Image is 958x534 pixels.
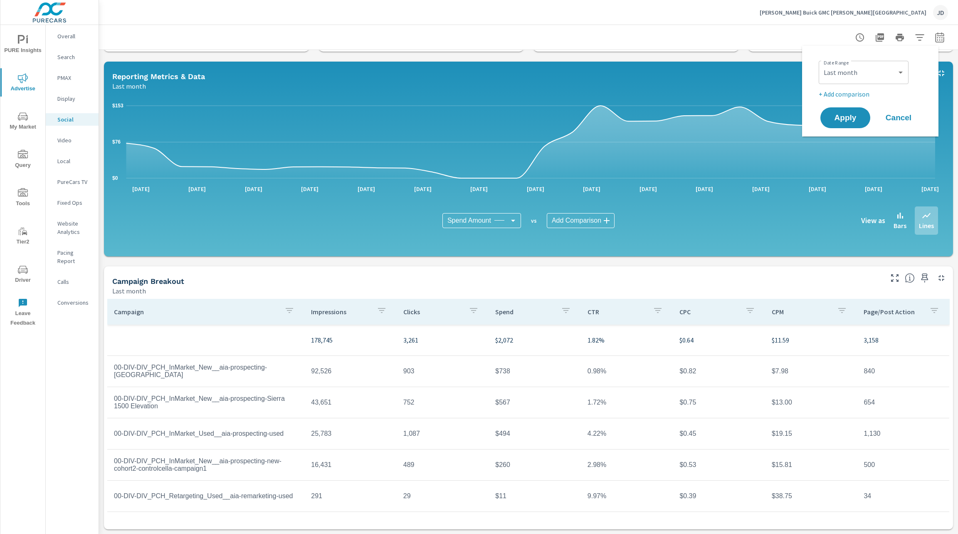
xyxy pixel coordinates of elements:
[112,175,118,181] text: $0
[874,107,923,128] button: Cancel
[935,67,948,80] button: Minimize Widget
[107,388,304,417] td: 00-DIV-DIV_PCH_InMarket_New__aia-prospecting-Sierra 1500 Elevation
[114,308,278,316] p: Campaign
[112,72,205,81] h5: Reporting Metrics & Data
[552,216,601,225] span: Add Comparison
[397,423,489,444] td: 1,087
[857,486,949,507] td: 34
[403,308,462,316] p: Clicks
[311,335,390,345] p: 178,745
[3,265,43,285] span: Driver
[882,114,915,122] span: Cancel
[3,150,43,170] span: Query
[673,486,765,507] td: $0.39
[581,361,673,382] td: 0.98%
[3,35,43,55] span: PURE Insights
[489,423,581,444] td: $494
[112,139,121,145] text: $76
[57,278,92,286] p: Calls
[872,29,888,46] button: "Export Report to PDF"
[521,217,547,224] p: vs
[894,221,906,231] p: Bars
[581,455,673,475] td: 2.98%
[46,217,99,238] div: Website Analytics
[765,392,857,413] td: $13.00
[46,134,99,147] div: Video
[581,486,673,507] td: 9.97%
[489,361,581,382] td: $738
[403,335,482,345] p: 3,261
[905,273,915,283] span: This is a summary of Social performance results by campaign. Each column can be sorted.
[239,185,268,193] p: [DATE]
[489,455,581,475] td: $260
[819,89,925,99] p: + Add comparison
[679,308,738,316] p: CPC
[57,248,92,265] p: Pacing Report
[397,486,489,507] td: 29
[891,29,908,46] button: Print Report
[46,72,99,84] div: PMAX
[521,185,550,193] p: [DATE]
[107,451,304,479] td: 00-DIV-DIV_PCH_InMarket_New__aia-prospecting-new-cohort2-controlcella-campaign1
[57,115,92,124] p: Social
[57,199,92,207] p: Fixed Ops
[581,423,673,444] td: 4.22%
[311,308,370,316] p: Impressions
[46,92,99,105] div: Display
[857,361,949,382] td: 840
[859,185,888,193] p: [DATE]
[857,423,949,444] td: 1,130
[112,81,146,91] p: Last month
[304,361,397,382] td: 92,526
[911,29,928,46] button: Apply Filters
[577,185,606,193] p: [DATE]
[397,455,489,475] td: 489
[46,30,99,42] div: Overall
[673,392,765,413] td: $0.75
[112,286,146,296] p: Last month
[746,185,775,193] p: [DATE]
[46,176,99,188] div: PureCars TV
[352,185,381,193] p: [DATE]
[57,136,92,144] p: Video
[126,185,156,193] p: [DATE]
[931,29,948,46] button: Select Date Range
[772,308,831,316] p: CPM
[57,298,92,307] p: Conversions
[495,308,554,316] p: Spend
[408,185,437,193] p: [DATE]
[57,219,92,236] p: Website Analytics
[820,107,870,128] button: Apply
[397,361,489,382] td: 903
[918,271,931,285] span: Save this to your personalized report
[3,112,43,132] span: My Market
[888,271,901,285] button: Make Fullscreen
[57,53,92,61] p: Search
[495,335,574,345] p: $2,072
[772,335,851,345] p: $11.59
[673,423,765,444] td: $0.45
[916,185,945,193] p: [DATE]
[3,188,43,209] span: Tools
[57,94,92,103] p: Display
[857,455,949,475] td: 500
[107,357,304,385] td: 00-DIV-DIV_PCH_InMarket_New__aia-prospecting-[GEOGRAPHIC_DATA]
[46,246,99,267] div: Pacing Report
[442,213,521,228] div: Spend Amount
[803,185,832,193] p: [DATE]
[46,113,99,126] div: Social
[46,196,99,209] div: Fixed Ops
[57,74,92,82] p: PMAX
[933,5,948,20] div: JD
[464,185,494,193] p: [DATE]
[46,155,99,167] div: Local
[3,73,43,94] span: Advertise
[857,392,949,413] td: 654
[864,308,923,316] p: Page/Post Action
[679,335,758,345] p: $0.64
[57,32,92,40] p: Overall
[183,185,212,193] p: [DATE]
[447,216,491,225] span: Spend Amount
[581,392,673,413] td: 1.72%
[588,335,667,345] p: 1.82%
